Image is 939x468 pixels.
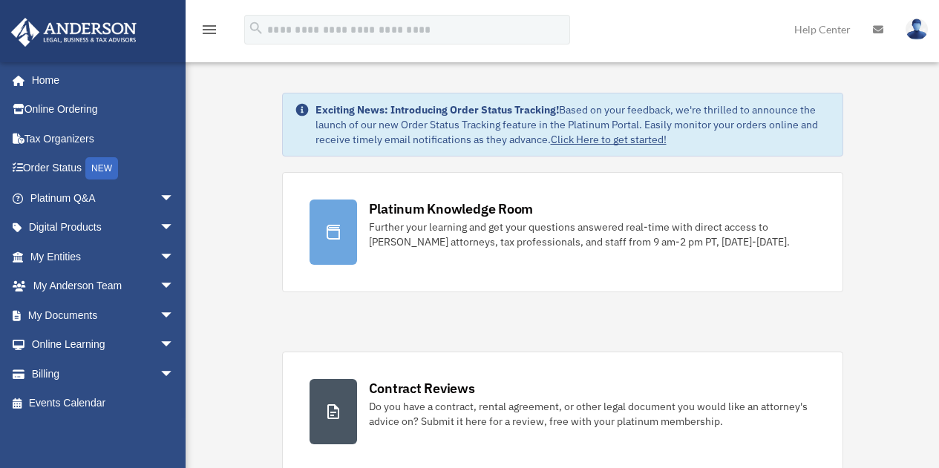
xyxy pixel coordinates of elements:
a: Online Ordering [10,95,197,125]
span: arrow_drop_down [160,183,189,214]
strong: Exciting News: Introducing Order Status Tracking! [315,103,559,116]
a: Platinum Q&Aarrow_drop_down [10,183,197,213]
div: Based on your feedback, we're thrilled to announce the launch of our new Order Status Tracking fe... [315,102,831,147]
img: User Pic [906,19,928,40]
a: Digital Productsarrow_drop_down [10,213,197,243]
a: My Anderson Teamarrow_drop_down [10,271,197,301]
a: Click Here to get started! [551,133,667,146]
div: Further your learning and get your questions answered real-time with direct access to [PERSON_NAM... [369,220,816,249]
div: NEW [85,157,118,179]
a: Home [10,65,189,95]
span: arrow_drop_down [160,213,189,243]
a: Tax Organizers [10,124,197,154]
a: Billingarrow_drop_down [10,359,197,389]
img: Anderson Advisors Platinum Portal [7,18,141,47]
span: arrow_drop_down [160,271,189,302]
a: Order StatusNEW [10,154,197,184]
div: Platinum Knowledge Room [369,200,534,218]
div: Do you have a contract, rental agreement, or other legal document you would like an attorney's ad... [369,399,816,429]
span: arrow_drop_down [160,242,189,272]
span: arrow_drop_down [160,359,189,389]
span: arrow_drop_down [160,330,189,360]
span: arrow_drop_down [160,300,189,331]
a: Platinum Knowledge Room Further your learning and get your questions answered real-time with dire... [282,172,843,292]
a: Online Learningarrow_drop_down [10,330,197,360]
div: Contract Reviews [369,379,475,398]
a: menu [200,26,218,39]
i: search [248,20,264,36]
a: Events Calendar [10,389,197,418]
a: My Entitiesarrow_drop_down [10,242,197,271]
a: My Documentsarrow_drop_down [10,300,197,330]
i: menu [200,21,218,39]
